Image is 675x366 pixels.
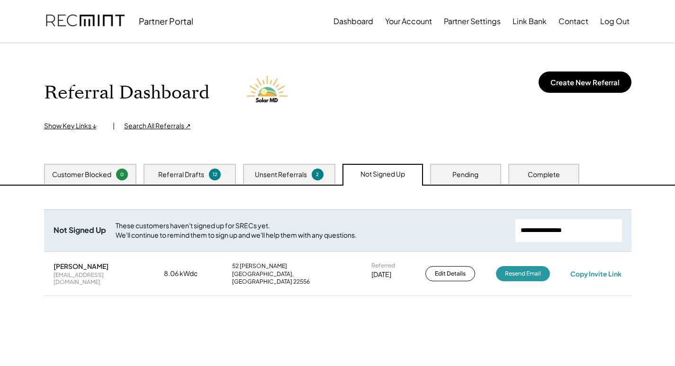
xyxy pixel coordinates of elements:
[600,12,630,31] button: Log Out
[44,82,209,104] h1: Referral Dashboard
[333,12,373,31] button: Dashboard
[46,5,125,37] img: recmint-logotype%403x.png
[313,171,322,178] div: 2
[570,269,621,278] div: Copy Invite Link
[232,270,351,285] div: [GEOGRAPHIC_DATA], [GEOGRAPHIC_DATA] 22556
[124,121,191,131] div: Search All Referrals ↗
[558,12,588,31] button: Contact
[452,170,478,179] div: Pending
[117,171,126,178] div: 0
[52,170,111,179] div: Customer Blocked
[243,67,295,119] img: Solar%20MD%20LOgo.png
[164,269,211,278] div: 8.06 kWdc
[496,266,550,281] button: Resend Email
[158,170,204,179] div: Referral Drafts
[444,12,501,31] button: Partner Settings
[371,270,391,279] div: [DATE]
[513,12,547,31] button: Link Bank
[255,170,307,179] div: Unsent Referrals
[539,71,631,93] button: Create New Referral
[54,225,106,235] div: Not Signed Up
[371,262,395,269] div: Referred
[528,170,560,179] div: Complete
[232,262,287,270] div: 52 [PERSON_NAME]
[385,12,432,31] button: Your Account
[116,221,506,240] div: These customers haven't signed up for SRECs yet. We'll continue to remind them to sign up and we'...
[113,121,115,131] div: |
[54,271,144,286] div: [EMAIL_ADDRESS][DOMAIN_NAME]
[139,16,193,27] div: Partner Portal
[54,262,108,270] div: [PERSON_NAME]
[360,170,405,179] div: Not Signed Up
[210,171,219,178] div: 12
[425,266,475,281] button: Edit Details
[44,121,103,131] div: Show Key Links ↓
